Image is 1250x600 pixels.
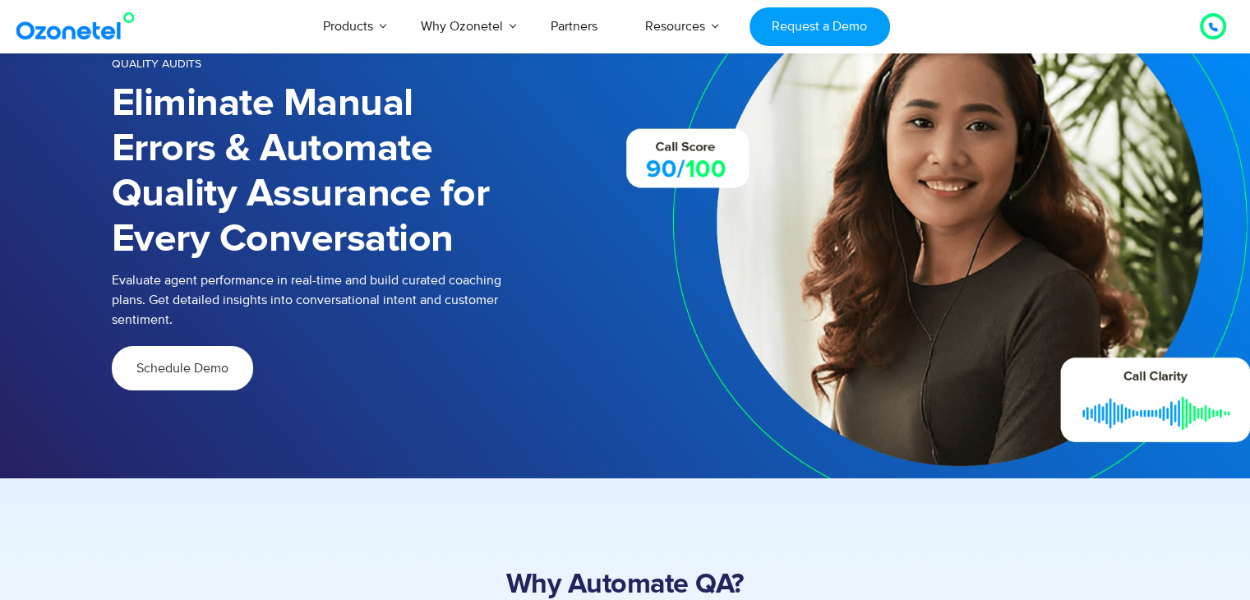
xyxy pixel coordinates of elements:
a: Schedule Demo [112,346,253,390]
span: Schedule Demo [136,362,228,375]
h1: Eliminate Manual Errors & Automate Quality Assurance for Every Conversation [112,81,523,262]
p: Evaluate agent performance in real-time and build curated coaching plans. Get detailed insights i... [112,270,523,330]
a: Request a Demo [750,7,890,46]
span: Quality Audits [112,57,201,71]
